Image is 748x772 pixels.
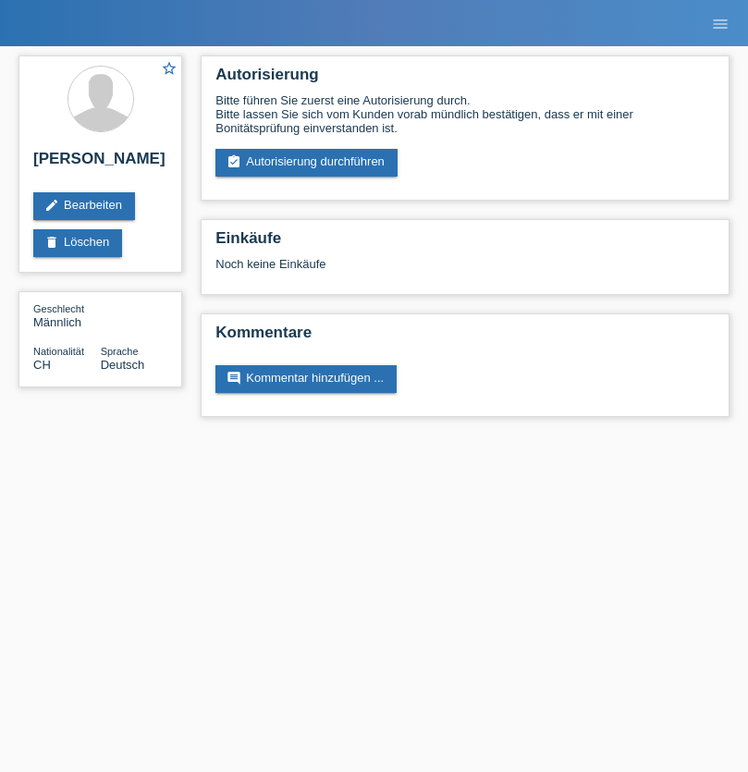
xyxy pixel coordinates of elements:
[215,66,715,93] h2: Autorisierung
[33,303,84,314] span: Geschlecht
[215,149,398,177] a: assignment_turned_inAutorisierung durchführen
[161,60,178,77] i: star_border
[702,18,739,29] a: menu
[33,150,167,178] h2: [PERSON_NAME]
[711,15,730,33] i: menu
[161,60,178,80] a: star_border
[101,346,139,357] span: Sprache
[215,365,397,393] a: commentKommentar hinzufügen ...
[33,358,51,372] span: Schweiz
[33,301,101,329] div: Männlich
[101,358,145,372] span: Deutsch
[215,257,715,285] div: Noch keine Einkäufe
[215,324,715,351] h2: Kommentare
[44,198,59,213] i: edit
[33,346,84,357] span: Nationalität
[33,192,135,220] a: editBearbeiten
[44,235,59,250] i: delete
[227,154,241,169] i: assignment_turned_in
[215,229,715,257] h2: Einkäufe
[33,229,122,257] a: deleteLöschen
[227,371,241,386] i: comment
[215,93,715,135] div: Bitte führen Sie zuerst eine Autorisierung durch. Bitte lassen Sie sich vom Kunden vorab mündlich...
